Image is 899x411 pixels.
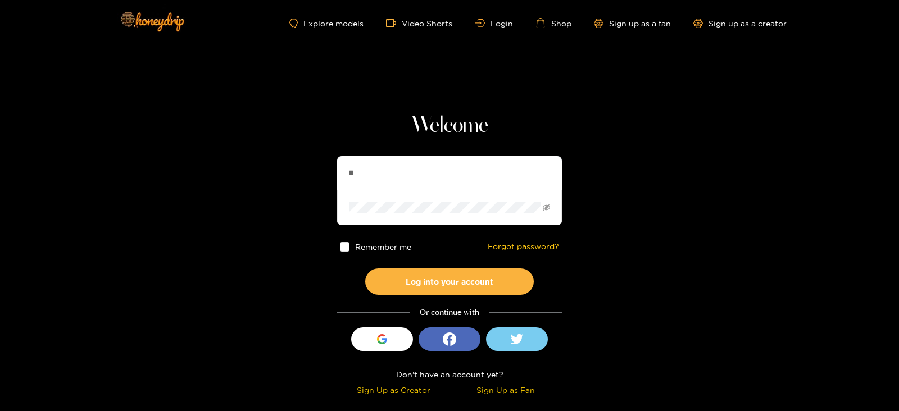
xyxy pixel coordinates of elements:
[340,383,447,396] div: Sign Up as Creator
[488,242,559,252] a: Forgot password?
[535,18,571,28] a: Shop
[594,19,671,28] a: Sign up as a fan
[386,18,452,28] a: Video Shorts
[386,18,402,28] span: video-camera
[452,383,559,396] div: Sign Up as Fan
[693,19,787,28] a: Sign up as a creator
[543,204,550,211] span: eye-invisible
[365,268,534,295] button: Log into your account
[337,112,562,139] h1: Welcome
[355,243,411,251] span: Remember me
[337,306,562,319] div: Or continue with
[337,368,562,381] div: Don't have an account yet?
[475,19,513,28] a: Login
[289,19,364,28] a: Explore models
